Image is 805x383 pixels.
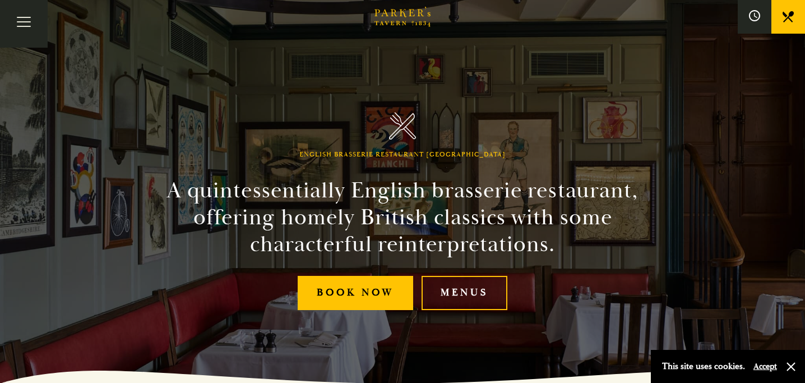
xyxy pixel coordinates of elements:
a: Menus [422,276,507,310]
h1: English Brasserie Restaurant [GEOGRAPHIC_DATA] [299,151,506,159]
p: This site uses cookies. [662,358,745,375]
button: Close and accept [785,361,797,372]
button: Accept [753,361,777,372]
a: Book Now [298,276,413,310]
img: Parker's Tavern Brasserie Cambridge [389,112,417,140]
h2: A quintessentially English brasserie restaurant, offering homely British classics with some chara... [147,177,658,258]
